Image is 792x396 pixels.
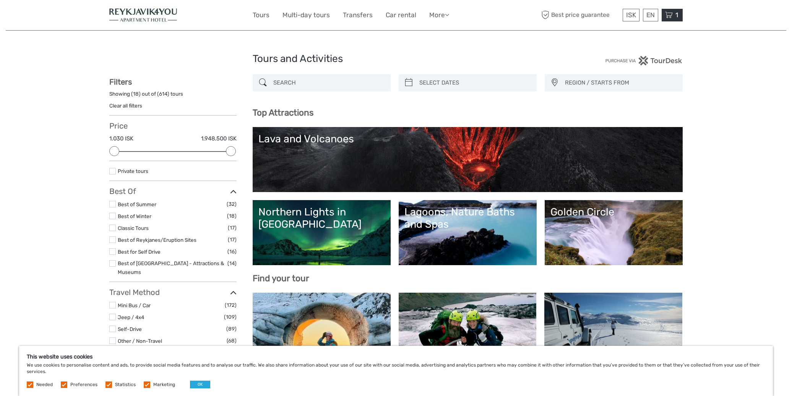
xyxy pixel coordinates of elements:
button: OK [190,381,210,388]
input: SELECT DATES [416,76,533,90]
div: Lava and Volcanoes [258,133,677,145]
img: PurchaseViaTourDesk.png [605,56,683,65]
a: Clear all filters [109,103,142,109]
a: Best of [GEOGRAPHIC_DATA] - Attractions & Museums [118,260,224,275]
span: (18) [227,212,237,220]
a: Classic Tours [118,225,149,231]
img: 6-361f32cd-14e7-48eb-9e68-625e5797bc9e_logo_small.jpg [109,6,177,24]
a: Northern Lights in [GEOGRAPHIC_DATA] [258,206,385,259]
span: 1 [674,11,679,19]
div: Golden Circle [550,206,677,218]
a: Best of Reykjanes/Eruption Sites [118,237,196,243]
input: SEARCH [270,76,387,90]
a: Car rental [386,10,416,21]
a: Best for Self Drive [118,249,161,255]
a: Tours [253,10,269,21]
div: We use cookies to personalise content and ads, to provide social media features and to analyse ou... [19,346,773,396]
span: (17) [228,223,237,232]
label: 1.948.500 ISK [201,135,237,143]
span: (89) [226,324,237,333]
label: Needed [36,381,53,388]
div: Northern Lights in [GEOGRAPHIC_DATA] [258,206,385,231]
div: Lagoons, Nature Baths and Spas [404,206,531,231]
h3: Best Of [109,187,237,196]
a: Mini Bus / Car [118,302,151,308]
a: Self-Drive [118,326,142,332]
span: (68) [227,336,237,345]
a: More [429,10,449,21]
a: Transfers [343,10,373,21]
strong: Filters [109,77,132,86]
span: Best price guarantee [539,9,621,21]
b: Top Attractions [253,108,313,118]
span: (14) [227,259,237,268]
a: Multi-day tours [282,10,330,21]
h1: Tours and Activities [253,53,539,65]
a: Best of Winter [118,213,151,219]
span: ISK [626,11,636,19]
label: Marketing [153,381,175,388]
a: Golden Circle [550,206,677,259]
a: Private tours [118,168,148,174]
div: EN [643,9,658,21]
a: Jeep / 4x4 [118,314,144,320]
a: Other / Non-Travel [118,338,162,344]
label: 1.030 ISK [109,135,133,143]
label: Statistics [115,381,136,388]
label: Preferences [70,381,97,388]
span: (32) [227,200,237,209]
a: Best of Summer [118,201,156,207]
h5: This website uses cookies [27,354,765,360]
span: (109) [224,313,237,321]
label: 614 [159,90,167,98]
h3: Travel Method [109,288,237,297]
div: Showing ( ) out of ( ) tours [109,90,237,102]
h3: Price [109,121,237,130]
span: (17) [228,235,237,244]
a: Lava and Volcanoes [258,133,677,186]
b: Find your tour [253,273,309,284]
span: (16) [227,247,237,256]
label: 18 [133,90,139,98]
button: REGION / STARTS FROM [562,77,679,89]
a: Lagoons, Nature Baths and Spas [404,206,531,259]
span: (172) [225,301,237,310]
